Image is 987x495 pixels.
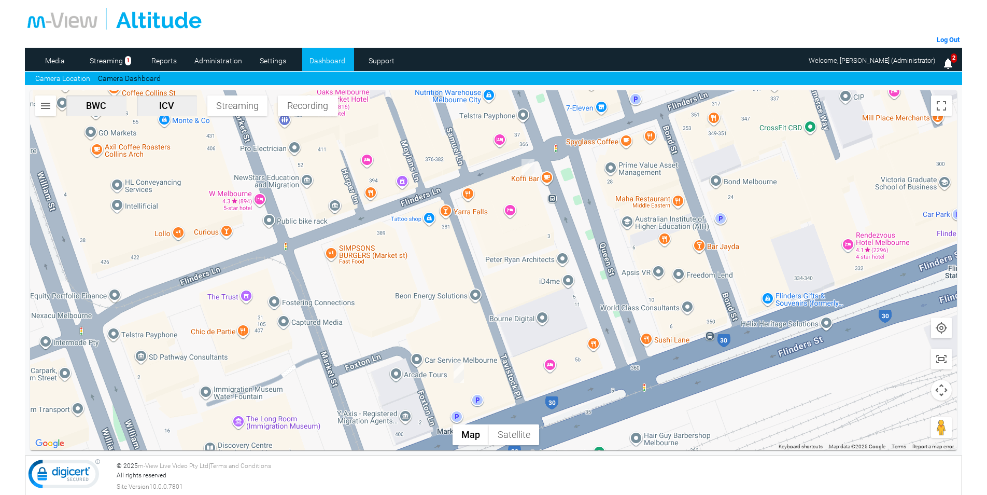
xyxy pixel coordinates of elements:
button: Show satellite imagery [489,424,539,445]
button: Keyboard shortcuts [779,443,823,450]
img: Google [33,437,67,450]
a: Administration [193,53,244,68]
a: Open this area in Google Maps (opens a new window) [33,437,67,450]
a: Camera Location [35,73,90,84]
button: ICV [137,95,197,116]
a: Reports [139,53,189,68]
img: bell25.png [942,58,954,70]
img: svg+xml,%3Csvg%20xmlns%3D%22http%3A%2F%2Fwww.w3.org%2F2000%2Fsvg%22%20height%3D%2224%22%20viewBox... [39,100,52,112]
img: svg+xml,%3Csvg%20xmlns%3D%22http%3A%2F%2Fwww.w3.org%2F2000%2Fsvg%22%20height%3D%2224%22%20viewBox... [935,322,948,334]
span: 1 [125,56,131,66]
button: Recording [278,95,338,116]
span: Streaming [212,100,263,111]
a: Terms and Conditions [210,462,271,470]
button: Drag Pegman onto the map to open Street View [931,417,952,438]
a: Media [30,53,80,68]
span: BWC [70,100,122,111]
a: Support [357,53,407,68]
button: Show all cameras [931,349,952,369]
a: m-View Live Video Pty Ltd [138,462,208,470]
span: Recording [282,100,334,111]
button: Toggle fullscreen view [931,95,952,116]
span: ICV [141,100,193,111]
a: Streaming [84,53,129,68]
button: Search [35,95,56,116]
button: Map camera controls [931,380,952,401]
span: 10.0.0.7801 [149,482,183,491]
img: DigiCert Secured Site Seal [28,459,101,494]
button: Show street map [453,424,489,445]
div: YLF415 [454,362,464,383]
a: Report a map error [912,444,954,449]
span: 2 [951,53,957,63]
div: © 2025 | All rights reserved [117,461,960,491]
button: BWC [66,95,126,116]
a: Camera Dashboard [98,73,161,84]
a: Log Out [937,36,960,44]
span: Welcome, [PERSON_NAME] (Administrator) [809,57,935,64]
span: Map data ©2025 Google [829,444,885,449]
button: Show user location [931,318,952,338]
button: Streaming [207,95,267,116]
a: Settings [248,53,298,68]
a: Dashboard [302,53,353,68]
img: svg+xml,%3Csvg%20xmlns%3D%22http%3A%2F%2Fwww.w3.org%2F2000%2Fsvg%22%20height%3D%2224%22%20viewBox... [935,353,948,365]
div: Site Version [117,482,960,491]
a: Terms (opens in new tab) [892,444,906,449]
div: AdamC@mview.com.au [521,159,534,177]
